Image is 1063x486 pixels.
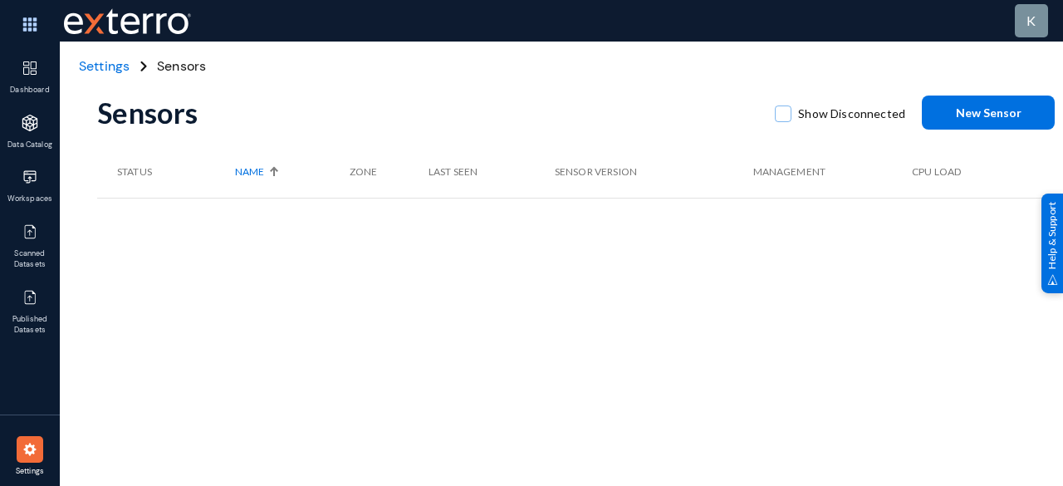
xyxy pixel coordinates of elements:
th: Last Seen [429,146,555,198]
img: icon-applications.svg [22,115,38,131]
div: Name [235,164,341,179]
button: New Sensor [922,96,1055,130]
th: Status [97,146,235,198]
img: icon-settings.svg [22,441,38,458]
span: Scanned Datasets [3,248,57,271]
img: icon-published.svg [22,223,38,240]
span: Exterro [60,4,189,38]
img: icon-workspace.svg [22,169,38,185]
span: Settings [79,57,130,75]
img: icon-dashboard.svg [22,60,38,76]
span: k [1026,12,1036,28]
div: Help & Support [1041,193,1063,292]
span: Data Catalog [3,140,57,151]
span: Dashboard [3,85,57,96]
span: Workspaces [3,194,57,205]
th: Sensor Version [555,146,753,198]
th: CPU Load [912,146,1020,198]
span: Sensors [157,56,206,76]
img: app launcher [5,7,55,42]
span: Name [235,164,264,179]
span: Published Datasets [3,314,57,336]
th: Zone [350,146,429,198]
span: New Sensor [956,106,1021,120]
img: help_support.svg [1047,274,1058,285]
img: exterro-work-mark.svg [64,8,191,34]
th: Management [753,146,912,198]
div: Sensors [97,96,758,130]
span: Show Disconnected [798,101,905,126]
img: icon-published.svg [22,289,38,306]
div: k [1026,11,1036,31]
span: Settings [3,466,57,478]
